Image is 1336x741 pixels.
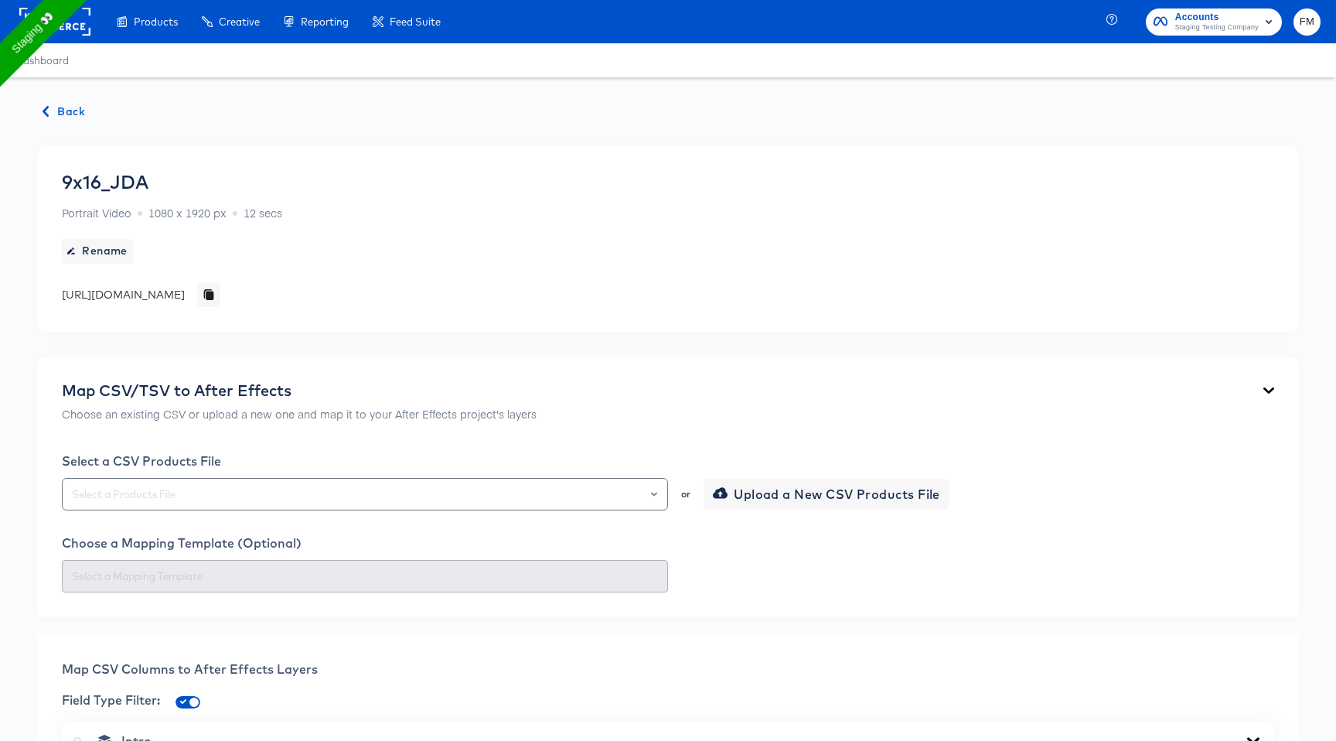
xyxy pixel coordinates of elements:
button: AccountsStaging Testing Company [1146,9,1282,36]
div: or [680,490,692,499]
span: Upload a New CSV Products File [716,483,940,505]
span: Map CSV Columns to After Effects Layers [62,661,318,677]
button: Back [37,102,91,121]
span: Accounts [1175,9,1259,26]
span: Portrait Video [62,205,131,220]
span: Creative [219,15,260,28]
span: 12 secs [244,205,282,220]
span: Products [134,15,178,28]
p: Choose an existing CSV or upload a new one and map it to your After Effects project's layers [62,406,537,422]
button: Upload a New CSV Products File [704,479,949,510]
span: Reporting [301,15,349,28]
div: [URL][DOMAIN_NAME] [62,287,185,302]
div: Select a CSV Products File [62,453,1274,469]
span: Field Type Filter: [62,692,160,708]
button: Open [651,483,657,505]
div: Choose a Mapping Template (Optional) [62,535,1274,551]
div: 9x16_JDA [62,171,148,193]
a: Dashboard [15,54,69,67]
button: FM [1293,9,1321,36]
span: Feed Suite [390,15,441,28]
span: FM [1300,13,1314,31]
input: Select a Products File [69,486,661,504]
button: Rename [62,239,134,264]
span: Rename [68,241,128,261]
span: 1080 x 1920 px [148,205,227,220]
input: Select a Mapping Template [69,568,661,586]
span: Staging Testing Company [1175,22,1259,34]
div: Map CSV/TSV to After Effects [62,381,537,400]
span: Back [43,102,85,121]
